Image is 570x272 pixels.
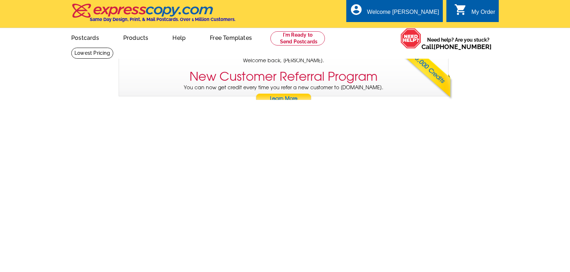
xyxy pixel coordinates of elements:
i: account_circle [350,3,363,16]
a: [PHONE_NUMBER] [434,43,492,50]
i: shopping_cart [454,3,467,16]
img: help [400,28,421,49]
a: shopping_cart My Order [454,8,495,17]
div: Welcome [PERSON_NAME] [367,9,439,19]
a: Products [112,29,160,46]
p: You can now get credit every time you refer a new customer to [DOMAIN_NAME]. [119,84,448,104]
a: Free Templates [198,29,263,46]
span: Welcome back, [PERSON_NAME]. [243,57,324,64]
h4: Same Day Design, Print, & Mail Postcards. Over 1 Million Customers. [90,17,235,22]
h3: New Customer Referral Program [190,69,378,84]
a: Postcards [60,29,110,46]
a: Help [161,29,197,46]
span: Call [421,43,492,50]
span: Need help? Are you stuck? [421,36,495,50]
a: Learn More [255,94,312,104]
div: My Order [471,9,495,19]
a: Same Day Design, Print, & Mail Postcards. Over 1 Million Customers. [71,9,235,22]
